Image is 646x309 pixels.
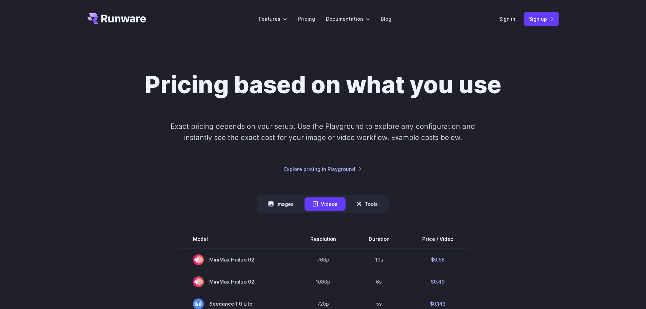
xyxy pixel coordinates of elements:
[193,276,278,287] span: MiniMax Hailuo 02
[326,15,370,23] label: Documentation
[87,13,146,24] a: Go to /
[524,12,559,25] a: Sign up
[499,15,515,23] a: Sign in
[284,165,362,173] a: Explore pricing in Playground
[348,197,386,211] button: Tools
[406,271,470,293] td: $0.49
[352,230,406,249] th: Duration
[352,271,406,293] td: 6s
[305,197,346,211] button: Videos
[298,15,315,23] a: Pricing
[260,197,302,211] button: Images
[406,230,470,249] th: Price / Video
[294,271,352,293] td: 1080p
[158,121,488,143] p: Exact pricing depends on your setup. Use the Playground to explore any configuration and instantl...
[145,71,501,99] h1: Pricing based on what you use
[294,230,352,249] th: Resolution
[406,249,470,271] td: $0.56
[259,15,287,23] label: Features
[381,15,391,23] a: Blog
[177,230,294,249] th: Model
[294,249,352,271] td: 768p
[193,254,278,265] span: MiniMax Hailuo 02
[352,249,406,271] td: 10s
